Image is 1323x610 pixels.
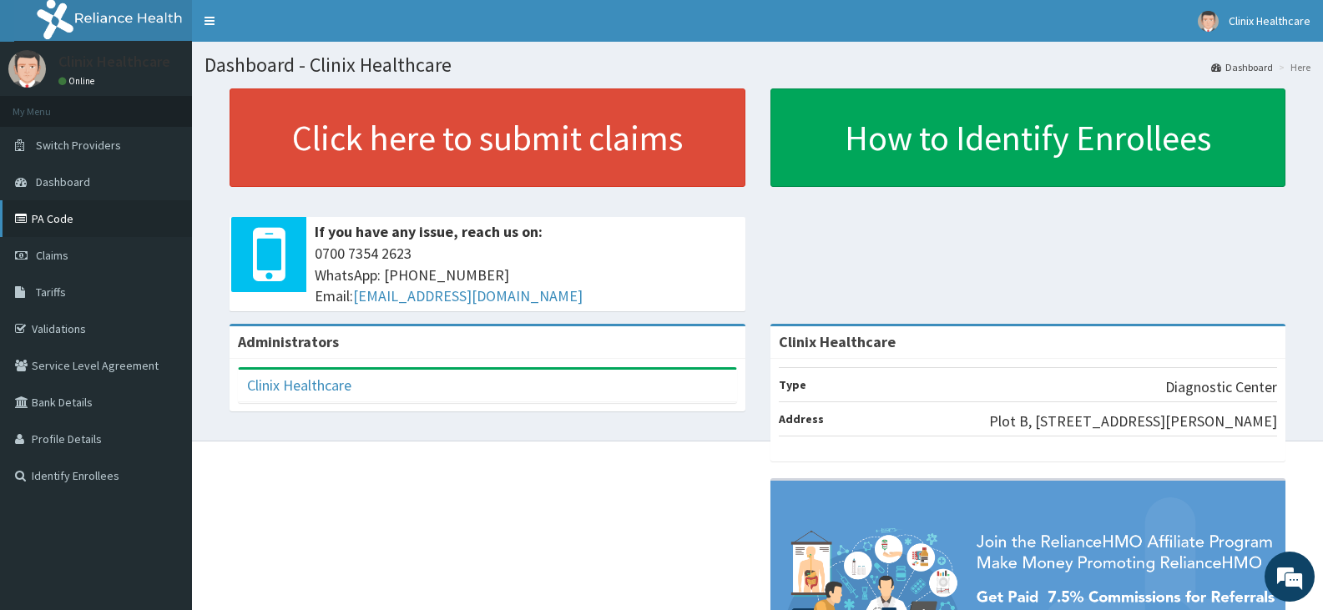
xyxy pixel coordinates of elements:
p: Diagnostic Center [1165,376,1277,398]
div: Chat with us now [87,93,280,115]
span: Tariffs [36,285,66,300]
a: Click here to submit claims [230,88,745,187]
p: Clinix Healthcare [58,54,170,69]
b: Type [779,377,806,392]
span: Dashboard [36,174,90,189]
a: How to Identify Enrollees [770,88,1286,187]
a: Dashboard [1211,60,1273,74]
img: User Image [8,50,46,88]
span: Clinix Healthcare [1229,13,1310,28]
img: User Image [1198,11,1219,32]
li: Here [1275,60,1310,74]
span: We're online! [97,193,230,361]
b: Administrators [238,332,339,351]
h1: Dashboard - Clinix Healthcare [205,54,1310,76]
a: [EMAIL_ADDRESS][DOMAIN_NAME] [353,286,583,305]
strong: Clinix Healthcare [779,332,896,351]
textarea: Type your message and hit 'Enter' [8,421,318,479]
img: d_794563401_company_1708531726252_794563401 [31,83,68,125]
a: Clinix Healthcare [247,376,351,395]
b: If you have any issue, reach us on: [315,222,543,241]
a: Online [58,75,98,87]
b: Address [779,411,824,426]
div: Minimize live chat window [274,8,314,48]
span: Claims [36,248,68,263]
p: Plot B, [STREET_ADDRESS][PERSON_NAME] [989,411,1277,432]
span: Switch Providers [36,138,121,153]
span: 0700 7354 2623 WhatsApp: [PHONE_NUMBER] Email: [315,243,737,307]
